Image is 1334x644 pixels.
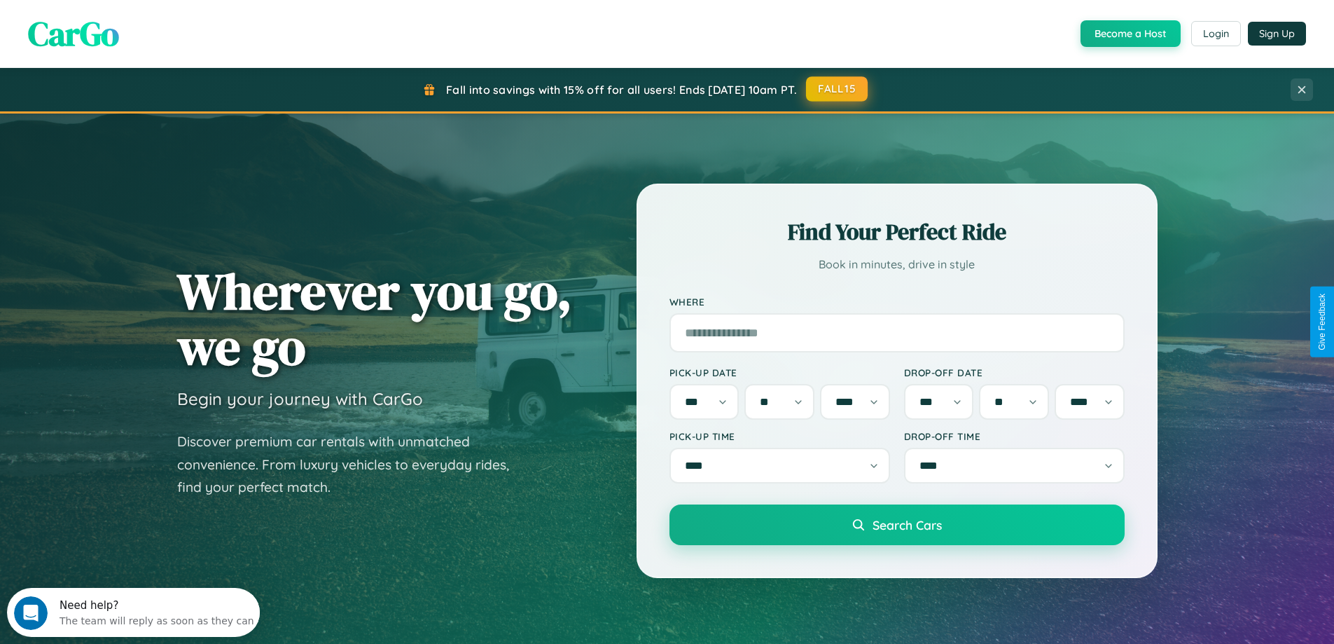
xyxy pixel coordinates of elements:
[669,296,1125,308] label: Where
[446,83,797,97] span: Fall into savings with 15% off for all users! Ends [DATE] 10am PT.
[6,6,260,44] div: Open Intercom Messenger
[1317,294,1327,350] div: Give Feedback
[28,11,119,57] span: CarGo
[806,76,868,102] button: FALL15
[904,366,1125,378] label: Drop-off Date
[669,217,1125,247] h2: Find Your Perfect Ride
[1248,22,1306,46] button: Sign Up
[14,596,48,630] iframe: Intercom live chat
[1081,20,1181,47] button: Become a Host
[669,505,1125,545] button: Search Cars
[53,23,247,38] div: The team will reply as soon as they can
[177,430,527,499] p: Discover premium car rentals with unmatched convenience. From luxury vehicles to everyday rides, ...
[669,366,890,378] label: Pick-up Date
[177,263,572,374] h1: Wherever you go, we go
[669,254,1125,275] p: Book in minutes, drive in style
[7,588,260,637] iframe: Intercom live chat discovery launcher
[669,430,890,442] label: Pick-up Time
[1191,21,1241,46] button: Login
[873,517,942,533] span: Search Cars
[53,12,247,23] div: Need help?
[904,430,1125,442] label: Drop-off Time
[177,388,423,409] h3: Begin your journey with CarGo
